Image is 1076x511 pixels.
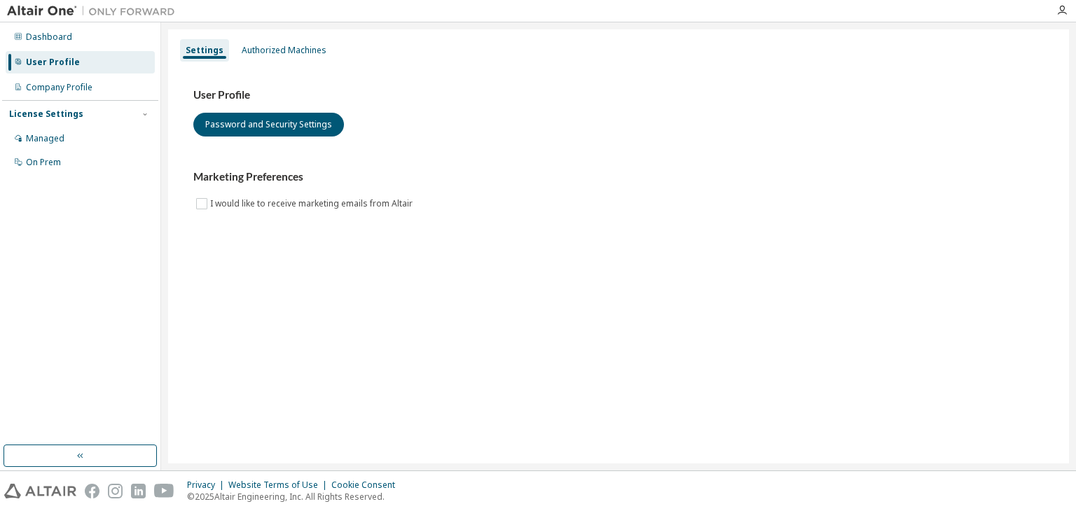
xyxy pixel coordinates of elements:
[108,484,123,498] img: instagram.svg
[7,4,182,18] img: Altair One
[228,479,331,491] div: Website Terms of Use
[210,195,415,212] label: I would like to receive marketing emails from Altair
[187,479,228,491] div: Privacy
[26,82,92,93] div: Company Profile
[26,157,61,168] div: On Prem
[331,479,403,491] div: Cookie Consent
[154,484,174,498] img: youtube.svg
[131,484,146,498] img: linkedin.svg
[85,484,99,498] img: facebook.svg
[186,45,223,56] div: Settings
[193,88,1044,102] h3: User Profile
[26,31,72,43] div: Dashboard
[26,57,80,68] div: User Profile
[193,113,344,136] button: Password and Security Settings
[193,170,1044,184] h3: Marketing Preferences
[26,133,64,144] div: Managed
[9,108,83,120] div: License Settings
[4,484,76,498] img: altair_logo.svg
[242,45,326,56] div: Authorized Machines
[187,491,403,503] p: © 2025 Altair Engineering, Inc. All Rights Reserved.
